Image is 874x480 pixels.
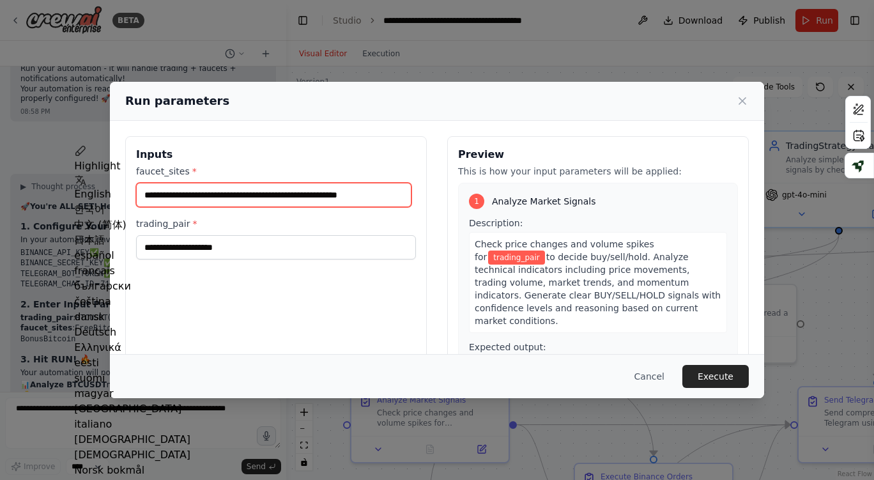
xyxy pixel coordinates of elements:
[74,159,245,174] div: Highlight
[74,355,245,371] div: eesti
[475,252,721,326] span: to decide buy/sell/hold. Analyze technical indicators including price movements, trading volume, ...
[125,92,229,110] h2: Run parameters
[469,218,523,228] span: Description:
[74,325,245,340] div: Deutsch
[74,417,245,432] div: italiano
[74,386,245,401] div: magyar
[74,202,245,217] div: 한국어
[492,195,596,208] span: Analyze Market Signals
[74,309,245,325] div: dansk
[136,217,416,230] label: trading_pair
[74,401,245,417] div: [GEOGRAPHIC_DATA]
[74,263,245,279] div: français
[74,463,245,478] div: Norsk bokmål
[74,233,245,248] div: 日本語
[74,371,245,386] div: suomi
[458,147,738,162] h3: Preview
[682,365,749,388] button: Execute
[74,279,245,294] div: български
[74,340,245,355] div: Ελληνικά
[74,294,245,309] div: čeština
[74,248,245,263] div: español
[475,239,654,262] span: Check price changes and volume spikes for
[74,217,245,233] div: 中文 (简体)
[136,165,416,178] label: faucet_sites
[469,342,546,352] span: Expected output:
[74,187,245,202] div: English
[74,447,245,463] div: [DEMOGRAPHIC_DATA]
[458,165,738,178] p: This is how your input parameters will be applied:
[74,432,245,447] div: [DEMOGRAPHIC_DATA]
[624,365,675,388] button: Cancel
[469,194,484,209] div: 1
[488,251,544,265] span: Variable: trading_pair
[136,147,416,162] h3: Inputs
